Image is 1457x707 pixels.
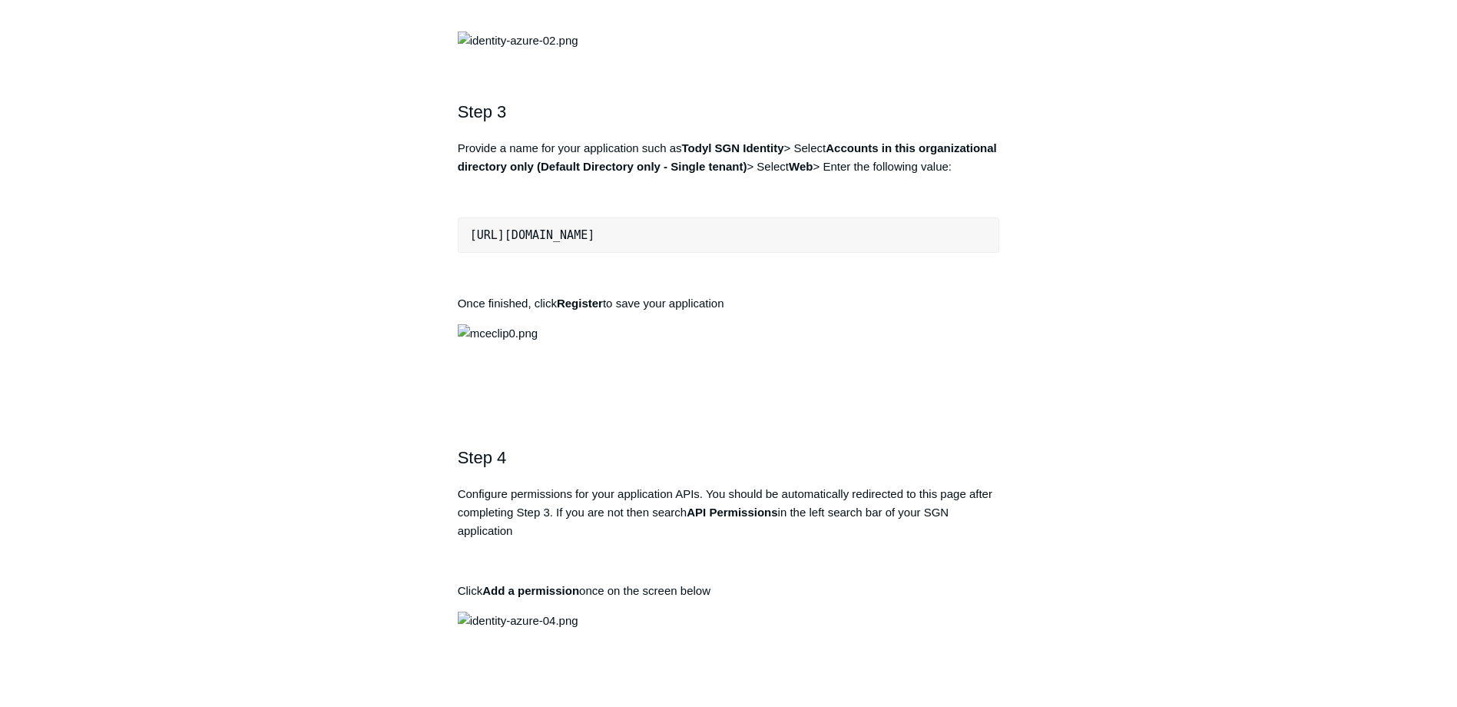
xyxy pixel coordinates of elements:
pre: [URL][DOMAIN_NAME] [458,217,1000,253]
p: Once finished, click to save your application [458,294,1000,313]
strong: Register [557,297,603,310]
img: mceclip0.png [458,324,538,343]
p: Configure permissions for your application APIs. You should be automatically redirected to this p... [458,485,1000,540]
h2: Step 4 [458,444,1000,471]
img: identity-azure-04.png [458,612,578,630]
h2: Step 3 [458,98,1000,125]
strong: Web [789,160,813,173]
strong: Add a permission [482,584,579,597]
strong: Todyl SGN Identity [682,141,784,154]
p: Provide a name for your application such as > Select > Select > Enter the following value: [458,139,1000,176]
strong: API Permissions [687,506,777,519]
img: identity-azure-02.png [458,32,578,50]
p: Click once on the screen below [458,582,1000,600]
